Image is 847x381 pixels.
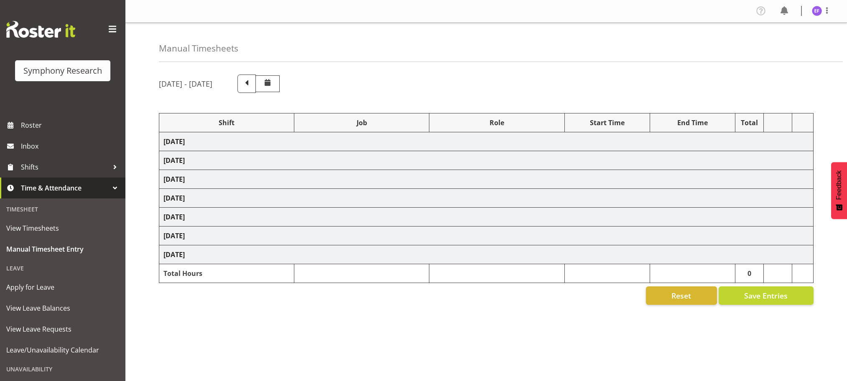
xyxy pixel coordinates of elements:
td: [DATE] [159,170,814,189]
td: [DATE] [159,132,814,151]
h4: Manual Timesheets [159,44,238,53]
div: Leave [2,260,123,277]
td: [DATE] [159,208,814,227]
div: Timesheet [2,201,123,218]
span: Inbox [21,140,121,152]
a: Leave/Unavailability Calendar [2,340,123,360]
div: End Time [654,118,731,128]
img: edmond-fernandez1860.jpg [812,6,822,16]
div: Unavailability [2,360,123,378]
span: View Leave Requests [6,323,119,335]
td: [DATE] [159,151,814,170]
td: [DATE] [159,227,814,245]
span: Leave/Unavailability Calendar [6,344,119,356]
td: 0 [735,264,763,283]
div: Job [298,118,425,128]
div: Total [740,118,759,128]
div: Symphony Research [23,64,102,77]
span: View Timesheets [6,222,119,234]
img: Rosterit website logo [6,21,75,38]
button: Save Entries [719,286,814,305]
span: Reset [671,290,691,301]
td: [DATE] [159,189,814,208]
span: Time & Attendance [21,182,109,194]
button: Reset [646,286,717,305]
td: [DATE] [159,245,814,264]
a: Apply for Leave [2,277,123,298]
td: Total Hours [159,264,294,283]
span: Apply for Leave [6,281,119,293]
div: Start Time [569,118,645,128]
span: Feedback [835,170,843,200]
div: Role [434,118,560,128]
span: Shifts [21,161,109,173]
span: Roster [21,119,121,131]
span: View Leave Balances [6,302,119,314]
a: View Leave Balances [2,298,123,319]
a: View Leave Requests [2,319,123,340]
button: Feedback - Show survey [831,162,847,219]
div: Shift [163,118,290,128]
span: Save Entries [744,290,788,301]
a: View Timesheets [2,218,123,239]
a: Manual Timesheet Entry [2,239,123,260]
h5: [DATE] - [DATE] [159,79,212,88]
span: Manual Timesheet Entry [6,243,119,255]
